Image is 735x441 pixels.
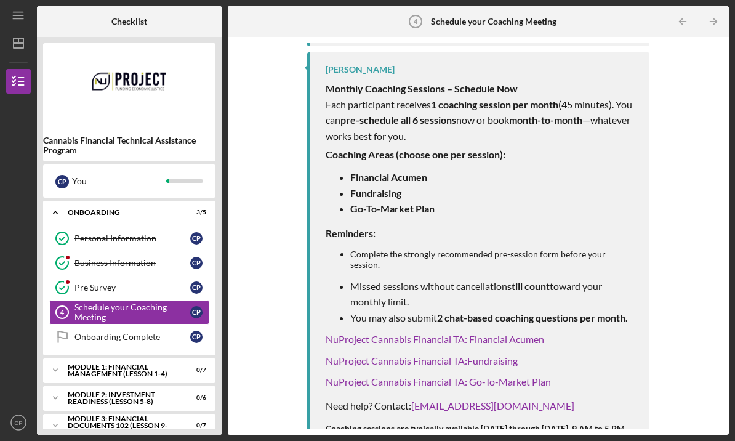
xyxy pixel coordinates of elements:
a: NuProject Cannabis Financial TA: [326,355,467,366]
div: 3 / 5 [184,209,206,216]
a: Onboarding CompleteCP [49,325,209,349]
a: Fundraising [467,355,518,366]
div: Module 1: Financial Management (Lesson 1-4) [68,363,175,378]
div: You [72,171,166,192]
img: Product logo [43,49,215,123]
tspan: 4 [414,18,418,25]
div: C P [190,306,203,318]
div: Onboarding [68,209,175,216]
span: Coaching Areas (choose one per session): [326,148,505,160]
a: NuProject Cannabis Financial TA: Go-To-Market Plan [326,376,551,387]
strong: 1 coaching session per month [431,99,558,110]
div: Personal Information [74,233,190,243]
div: Onboarding Complete [74,332,190,342]
div: Pre Survey [74,283,190,293]
div: [PERSON_NAME] [326,65,395,75]
span: Each participant receives (45 minutes). You can now or book —whatever works best for you. [326,99,632,142]
span: You may also submit [350,312,628,323]
b: Schedule your Coaching Meeting [431,17,556,26]
a: Business InformationCP [49,251,209,275]
div: C P [190,331,203,343]
div: C P [55,175,69,188]
a: Pre SurveyCP [49,275,209,300]
li: Complete the strongly recommended pre-session form before your session. [350,249,637,269]
strong: month-to-month [509,114,582,126]
strong: 2 chat-based coaching questions per month. [437,312,628,323]
a: Personal InformationCP [49,226,209,251]
b: Checklist [111,17,147,26]
text: CP [14,419,22,426]
div: 0 / 7 [184,366,206,374]
div: Business Information [74,258,190,268]
strong: Financial Acumen [350,171,427,183]
div: C P [190,281,203,294]
strong: Fundraising [350,187,401,199]
strong: Reminders: [326,227,376,239]
div: 0 / 6 [184,394,206,402]
div: 0 / 7 [184,422,206,429]
span: Need help? Contact: [326,400,574,411]
button: CP [6,410,31,435]
a: [EMAIL_ADDRESS][DOMAIN_NAME] [411,400,574,411]
strong: still count [507,280,550,292]
strong: Go-To-Market Plan [350,203,435,214]
div: C P [190,232,203,245]
span: Missed sessions without cancellation toward your monthly limit. [350,280,602,308]
tspan: 4 [60,309,65,316]
b: Cannabis Financial Technical Assistance Program [43,136,215,155]
div: Module 3: Financial Documents 102 (Lesson 9-12) [68,415,175,437]
a: NuProject Cannabis Financial TA: Financial Acumen [326,333,544,345]
a: 4Schedule your Coaching MeetingCP [49,300,209,325]
div: C P [190,257,203,269]
strong: Monthly Coaching Sessions – Schedule Now [326,83,518,94]
strong: pre-schedule all 6 sessions [340,114,456,126]
div: Module 2: Investment Readiness (Lesson 5-8) [68,391,175,405]
div: Schedule your Coaching Meeting [74,302,190,322]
